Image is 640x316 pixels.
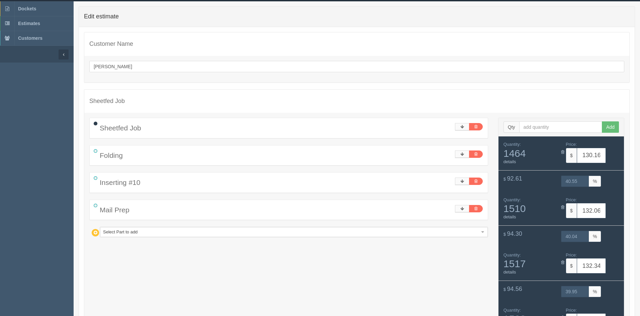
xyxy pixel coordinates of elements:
[566,308,577,313] span: Price:
[103,227,479,237] span: Select Part to add
[504,308,521,313] span: Quantity:
[504,232,506,237] span: $
[100,124,141,132] span: Sheetfed Job
[602,121,619,133] button: Add
[507,286,522,292] span: 94.56
[566,197,577,202] span: Price:
[100,206,129,214] span: Mail Prep
[504,258,556,269] span: 1517
[566,252,577,257] span: Price:
[504,252,521,257] span: Quantity:
[504,197,521,202] span: Quantity:
[566,203,577,218] span: $
[18,35,42,41] span: Customers
[84,13,630,20] h4: Edit estimate
[100,227,488,237] a: Select Part to add
[589,286,601,297] span: %
[507,175,522,182] span: 92.61
[100,151,123,159] span: Folding
[566,148,577,163] span: $
[589,231,601,242] span: %
[566,142,577,147] span: Price:
[504,270,516,275] a: details
[504,159,516,164] a: details
[18,6,36,11] span: Dockets
[504,121,519,133] span: Qty
[504,142,521,147] span: Quantity:
[566,258,577,274] span: $
[89,98,624,105] h4: Sheetfed Job
[504,287,506,292] span: $
[504,214,516,219] a: details
[89,41,624,47] h4: Customer Name
[100,179,140,186] span: Inserting #10
[589,176,601,187] span: %
[504,203,556,214] span: 1510
[504,148,556,159] span: 1464
[504,177,506,182] span: $
[507,230,522,237] span: 94.30
[18,21,40,26] span: Estimates
[519,121,603,133] input: add quantity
